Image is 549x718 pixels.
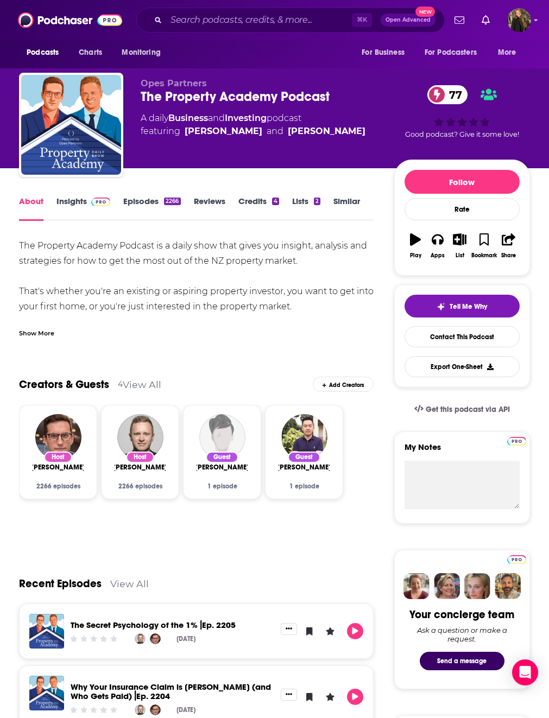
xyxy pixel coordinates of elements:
[19,42,73,63] button: open menu
[420,652,504,670] button: Send a message
[507,435,526,446] a: Pro website
[437,302,445,311] img: tell me why sparkle
[206,452,238,463] div: Guest
[19,577,102,590] a: Recent Episodes
[314,198,320,205] div: 2
[141,125,365,138] span: featuring
[464,573,490,599] img: Jules Profile
[21,75,121,175] img: The Property Academy Podcast
[29,614,64,649] a: The Secret Psychology of the 1%⎥Ep. 2205
[56,196,110,221] a: InsightsPodchaser Pro
[71,620,236,630] a: The Secret Psychology of the 1%⎥Ep. 2205
[426,405,510,414] span: Get this podcast via API
[507,8,531,32] button: Show profile menu
[405,626,520,643] div: Ask a question or make a request.
[281,689,297,701] button: Show More Button
[281,623,297,635] button: Show More Button
[477,11,494,29] a: Show notifications dropdown
[195,463,249,472] span: [PERSON_NAME]
[166,11,352,29] input: Search podcasts, credits, & more...
[150,633,161,644] img: Ed McKnight
[141,78,207,88] span: Opes Partners
[195,463,249,472] a: Doris Tang
[415,7,435,17] span: New
[501,252,516,259] div: Share
[507,8,531,32] img: User Profile
[497,226,520,265] button: Share
[333,196,360,221] a: Similar
[507,555,526,564] img: Podchaser Pro
[79,45,102,60] span: Charts
[194,196,225,221] a: Reviews
[431,252,445,259] div: Apps
[117,414,163,460] img: Andrew Nicol
[403,573,430,599] img: Sydney Profile
[438,85,468,104] span: 77
[456,252,464,259] div: List
[418,42,493,63] button: open menu
[405,295,520,317] button: tell me why sparkleTell Me Why
[427,85,468,104] a: 77
[114,42,174,63] button: open menu
[450,11,469,29] a: Show notifications dropdown
[199,414,245,460] img: Doris Tang
[91,198,110,206] img: Podchaser Pro
[405,326,520,347] a: Contact This Podcast
[450,302,487,311] span: Tell Me Why
[164,198,180,205] div: 2266
[135,633,146,644] img: Andrew Nicol
[507,8,531,32] span: Logged in as anamarquis
[347,689,363,705] button: Play
[405,198,520,220] div: Rate
[19,378,109,391] a: Creators & Guests
[168,113,208,123] a: Business
[405,356,520,377] button: Export One-Sheet
[512,659,538,685] div: Open Intercom Messenger
[301,623,318,639] button: Bookmark Episode
[135,704,146,715] img: Andrew Nicol
[495,573,521,599] img: Jon Profile
[301,689,318,705] button: Bookmark Episode
[44,452,72,463] div: Host
[19,196,43,221] a: About
[136,8,445,33] div: Search podcasts, credits, & more...
[394,78,530,145] div: 77Good podcast? Give it some love!
[33,482,84,490] div: 2266 episodes
[238,196,279,221] a: Credits4
[406,396,519,423] a: Get this podcast via API
[425,45,477,60] span: For Podcasters
[281,414,327,460] img: Gary Lin
[31,463,85,472] span: [PERSON_NAME]
[405,442,520,461] label: My Notes
[277,463,331,472] span: [PERSON_NAME]
[115,482,166,490] div: 2266 episodes
[288,452,320,463] div: Guest
[113,463,167,472] span: [PERSON_NAME]
[208,113,225,123] span: and
[434,573,460,599] img: Barbara Profile
[150,704,161,715] img: Ed McKnight
[141,112,365,138] div: A daily podcast
[29,676,64,710] img: Why Your Insurance Claim is Denied (and Who Gets Paid)⎥Ep. 2204
[18,10,122,30] img: Podchaser - Follow, Share and Rate Podcasts
[123,379,161,390] a: View All
[427,226,449,265] button: Apps
[471,226,497,265] button: Bookmark
[176,635,195,643] div: [DATE]
[449,226,471,265] button: List
[35,414,81,460] a: Ed McKnight
[126,452,154,463] div: Host
[71,682,271,701] a: Why Your Insurance Claim is Denied (and Who Gets Paid)⎥Ep. 2204
[225,113,267,123] a: Investing
[277,463,331,472] a: Gary Lin
[386,17,431,23] span: Open Advanced
[176,706,195,714] div: [DATE]
[507,437,526,446] img: Podchaser Pro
